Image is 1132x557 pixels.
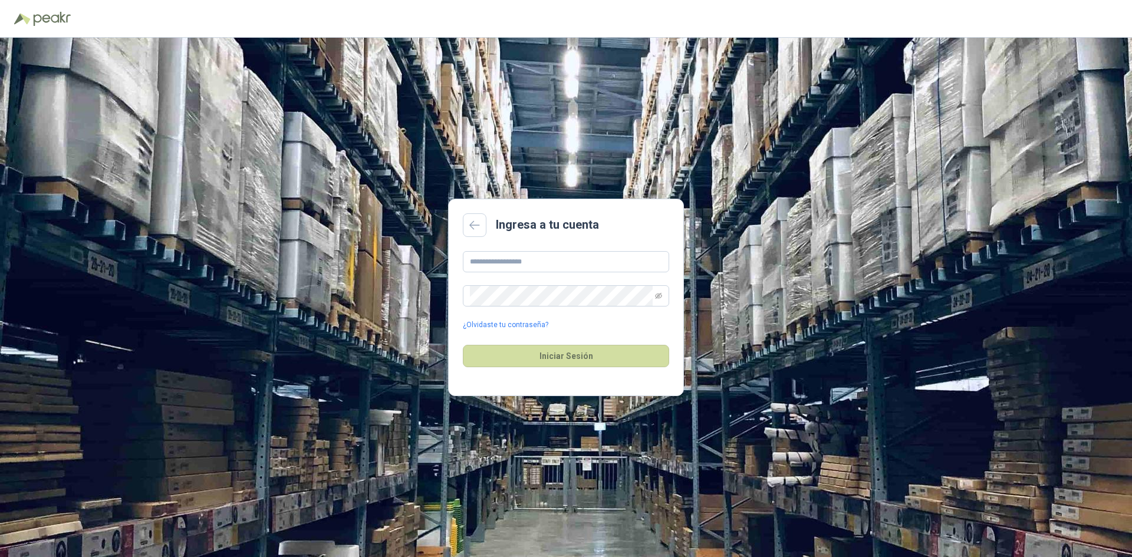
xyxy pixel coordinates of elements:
h2: Ingresa a tu cuenta [496,216,599,234]
button: Iniciar Sesión [463,345,669,367]
span: eye-invisible [655,292,662,299]
img: Logo [14,13,31,25]
img: Peakr [33,12,71,26]
a: ¿Olvidaste tu contraseña? [463,319,548,331]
